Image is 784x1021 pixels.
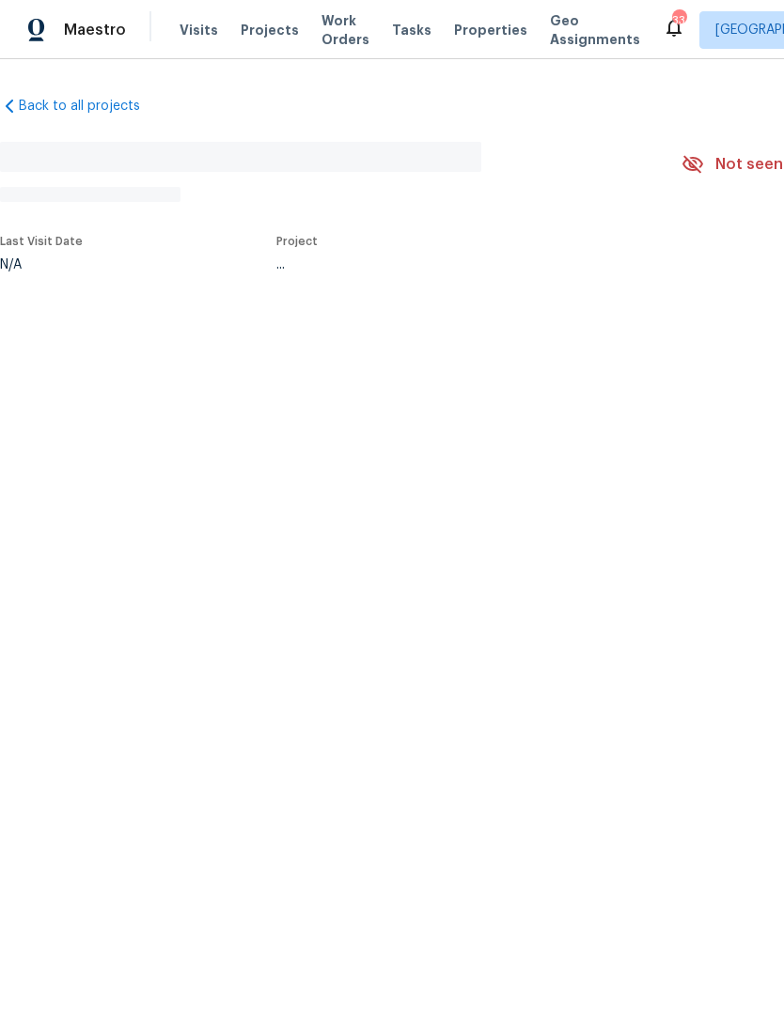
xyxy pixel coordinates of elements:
[321,11,369,49] span: Work Orders
[392,23,431,37] span: Tasks
[454,21,527,39] span: Properties
[550,11,640,49] span: Geo Assignments
[64,21,126,39] span: Maestro
[276,236,318,247] span: Project
[180,21,218,39] span: Visits
[276,258,637,271] div: ...
[241,21,299,39] span: Projects
[672,11,685,30] div: 33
